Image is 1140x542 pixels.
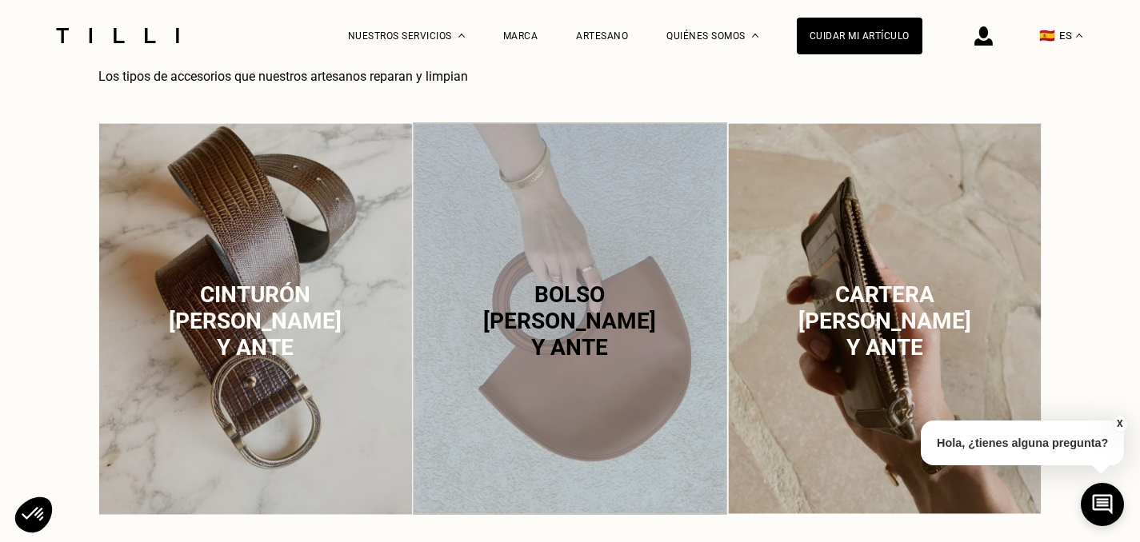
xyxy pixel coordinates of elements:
a: Artesano [576,30,628,42]
span: Cartera [PERSON_NAME] y ante [798,281,971,360]
button: X [1112,415,1128,432]
img: Cinturón de piel y ante [98,122,413,516]
img: menu déroulant [1076,34,1082,38]
a: Marca [503,30,538,42]
img: Servicio de sastrería Tilli logo [50,28,185,43]
h3: Los tipos de accesorios que nuestros artesanos reparan y limpian [98,69,1042,84]
span: 🇪🇸 [1039,28,1055,43]
img: Menú desplegable [458,34,465,38]
p: Hola, ¿tienes alguna pregunta? [921,420,1124,465]
img: Icono de inicio de sesión [974,26,993,46]
img: Cartera de piel y ante [727,122,1042,516]
span: Cinturón [PERSON_NAME] y ante [169,281,342,360]
a: Cuidar mi artículo [797,18,922,54]
img: Menú desplegable sobre [752,34,758,38]
span: Bolso [PERSON_NAME] y ante [483,281,656,360]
